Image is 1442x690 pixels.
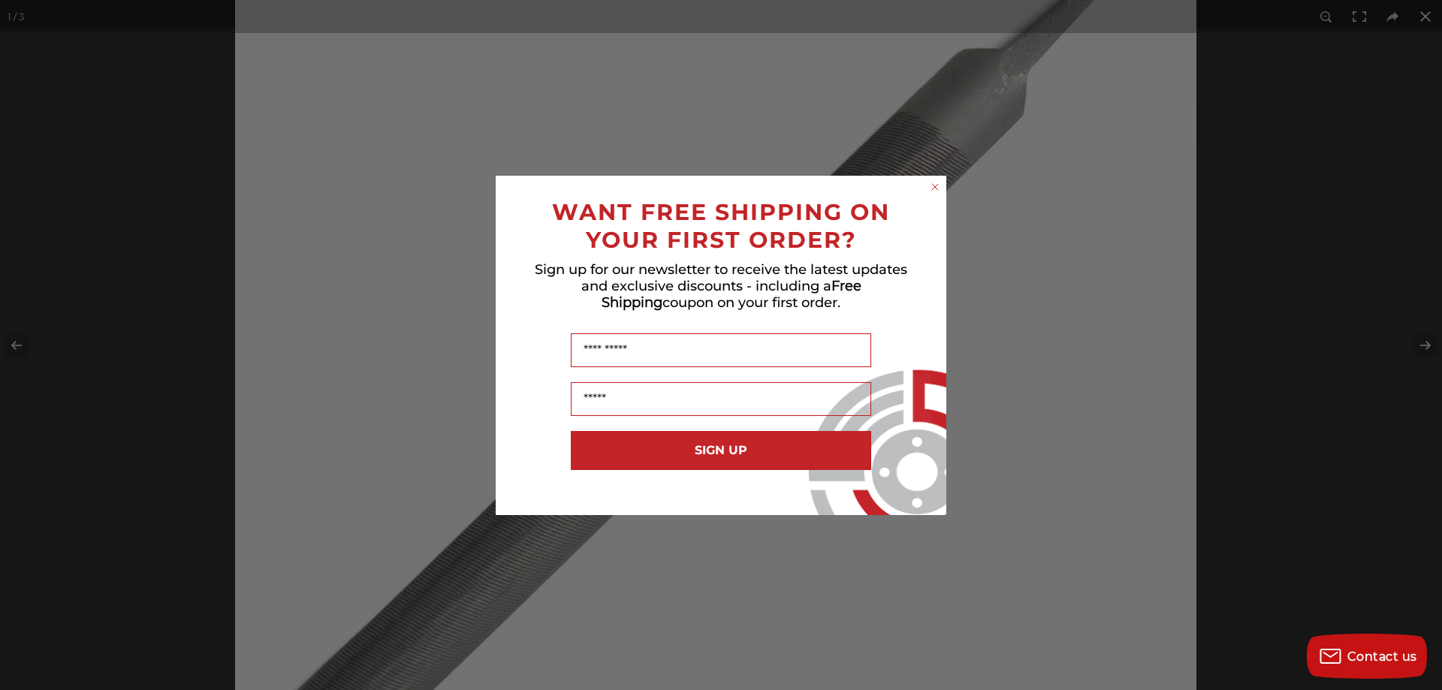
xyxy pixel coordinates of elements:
button: Contact us [1307,634,1427,679]
span: Sign up for our newsletter to receive the latest updates and exclusive discounts - including a co... [535,261,907,311]
span: WANT FREE SHIPPING ON YOUR FIRST ORDER? [552,198,890,254]
button: Close dialog [928,179,943,194]
input: Email [571,382,871,416]
span: Contact us [1347,649,1417,664]
span: Free Shipping [602,278,861,311]
button: SIGN UP [571,431,871,470]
